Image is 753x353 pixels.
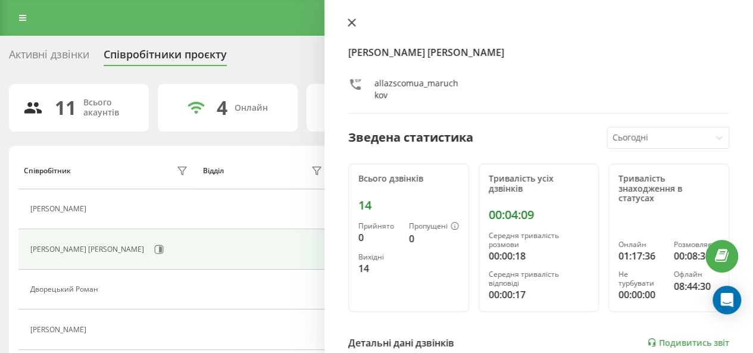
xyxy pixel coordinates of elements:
div: 4 [217,96,227,119]
div: [PERSON_NAME] [PERSON_NAME] [30,245,147,254]
div: Прийнято [358,222,399,230]
div: Активні дзвінки [9,48,89,67]
div: Дворецький Роман [30,285,101,293]
div: Open Intercom Messenger [713,286,741,314]
div: Онлайн [618,240,664,249]
div: Детальні дані дзвінків [348,336,454,350]
h4: [PERSON_NAME] [PERSON_NAME] [348,45,729,60]
div: [PERSON_NAME] [30,326,89,334]
div: Не турбувати [618,270,664,288]
div: Середня тривалість розмови [489,232,589,249]
div: Співробітник [24,167,71,175]
div: 00:04:09 [489,208,589,222]
div: [PERSON_NAME] [30,205,89,213]
div: Офлайн [674,270,719,279]
div: 00:00:00 [618,288,664,302]
div: Співробітники проєкту [104,48,227,67]
div: allazscomua_maruchkov [374,77,460,101]
div: Середня тривалість відповіді [489,270,589,288]
div: Тривалість знаходження в статусах [618,174,719,204]
div: 0 [358,230,399,245]
div: Відділ [203,167,224,175]
div: 08:44:30 [674,279,719,293]
div: 01:17:36 [618,249,664,263]
div: Вихідні [358,253,399,261]
div: 00:00:18 [489,249,589,263]
div: Всього дзвінків [358,174,459,184]
div: Всього акаунтів [83,98,135,118]
div: Зведена статистика [348,129,473,146]
div: Розмовляє [674,240,719,249]
a: Подивитись звіт [647,338,729,348]
div: Тривалість усіх дзвінків [489,174,589,194]
div: Пропущені [409,222,459,232]
div: 14 [358,198,459,213]
div: 14 [358,261,399,276]
div: 00:08:36 [674,249,719,263]
div: 11 [55,96,76,119]
div: 0 [409,232,459,246]
div: Онлайн [235,103,268,113]
div: 00:00:17 [489,288,589,302]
